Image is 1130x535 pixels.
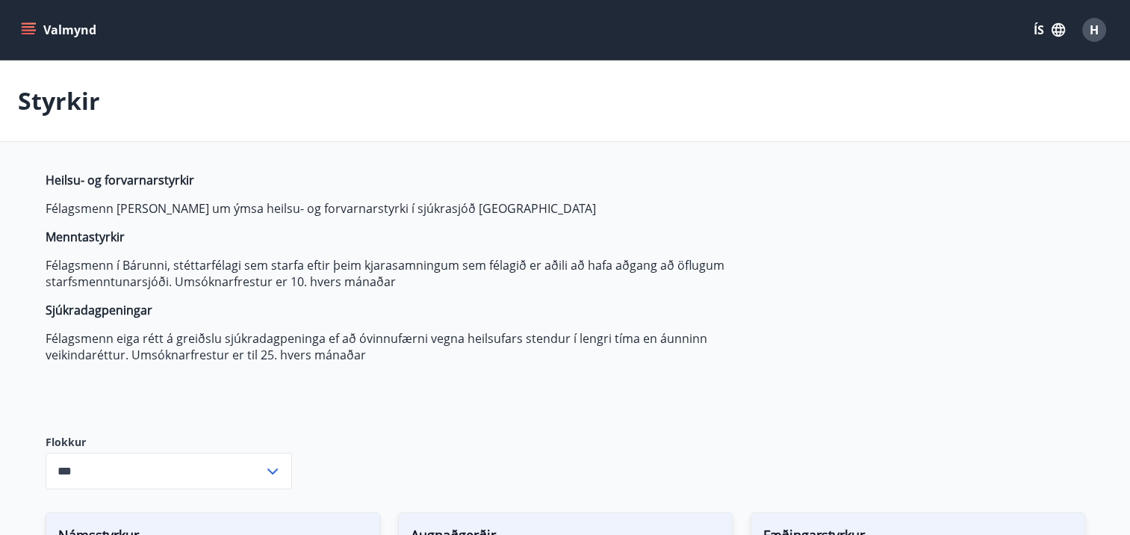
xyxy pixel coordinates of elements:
span: H [1090,22,1099,38]
strong: Heilsu- og forvarnarstyrkir [46,172,194,188]
button: H [1076,12,1112,48]
p: Félagsmenn [PERSON_NAME] um ýmsa heilsu- og forvarnarstyrki í sjúkrasjóð [GEOGRAPHIC_DATA] [46,200,751,217]
button: menu [18,16,102,43]
p: Félagsmenn í Bárunni, stéttarfélagi sem starfa eftir þeim kjarasamningum sem félagið er aðili að ... [46,257,751,290]
p: Styrkir [18,84,100,117]
strong: Menntastyrkir [46,229,125,245]
label: Flokkur [46,435,292,450]
strong: Sjúkradagpeningar [46,302,152,318]
p: Félagsmenn eiga rétt á greiðslu sjúkradagpeninga ef að óvinnufærni vegna heilsufars stendur í len... [46,330,751,363]
button: ÍS [1025,16,1073,43]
